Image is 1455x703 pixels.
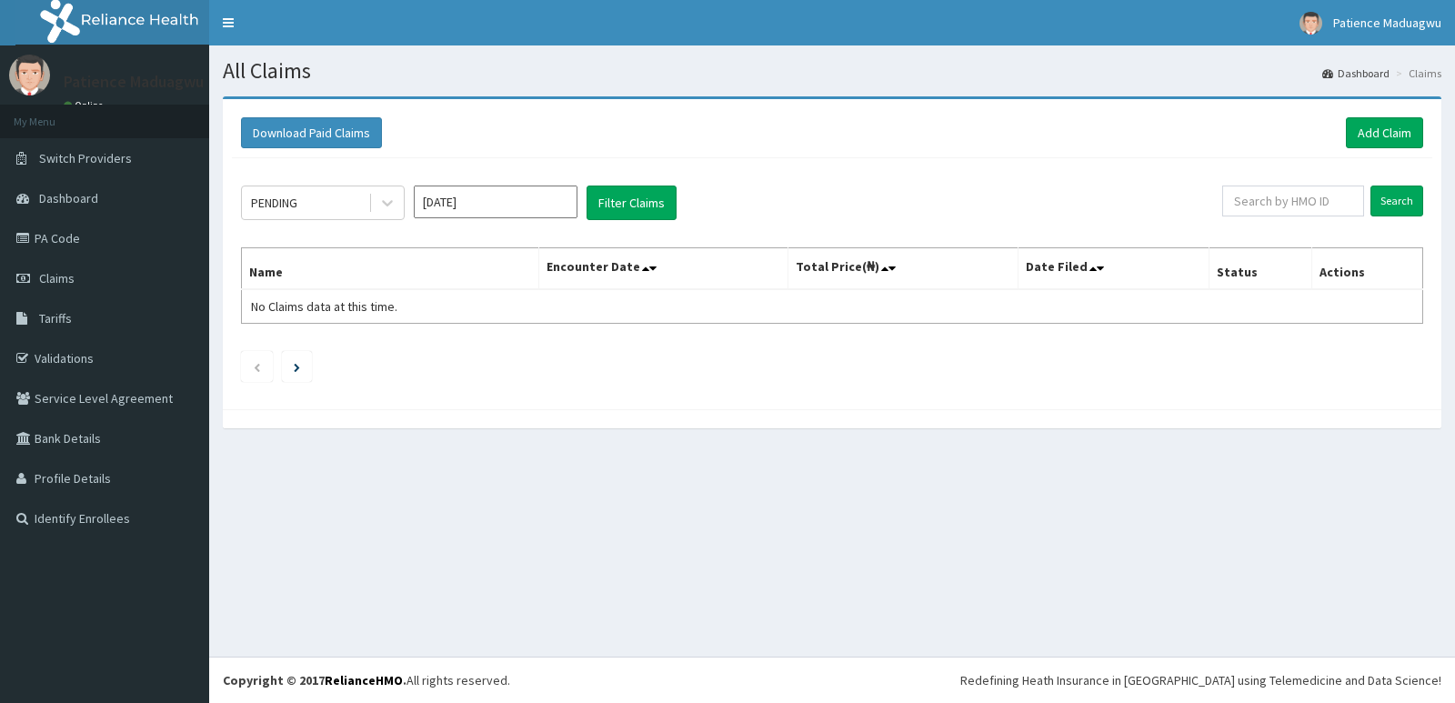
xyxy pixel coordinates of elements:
[960,671,1441,689] div: Redefining Heath Insurance in [GEOGRAPHIC_DATA] using Telemedicine and Data Science!
[1322,65,1390,81] a: Dashboard
[9,55,50,95] img: User Image
[39,270,75,286] span: Claims
[788,248,1018,290] th: Total Price(₦)
[414,186,577,218] input: Select Month and Year
[223,672,406,688] strong: Copyright © 2017 .
[1222,186,1365,216] input: Search by HMO ID
[294,358,300,375] a: Next page
[1391,65,1441,81] li: Claims
[241,117,382,148] button: Download Paid Claims
[39,150,132,166] span: Switch Providers
[1018,248,1209,290] th: Date Filed
[242,248,539,290] th: Name
[39,310,72,326] span: Tariffs
[1209,248,1311,290] th: Status
[223,59,1441,83] h1: All Claims
[1370,186,1423,216] input: Search
[251,298,397,315] span: No Claims data at this time.
[253,358,261,375] a: Previous page
[1299,12,1322,35] img: User Image
[209,657,1455,703] footer: All rights reserved.
[325,672,403,688] a: RelianceHMO
[1333,15,1441,31] span: Patience Maduagwu
[39,190,98,206] span: Dashboard
[539,248,788,290] th: Encounter Date
[1346,117,1423,148] a: Add Claim
[587,186,677,220] button: Filter Claims
[64,99,107,112] a: Online
[1311,248,1422,290] th: Actions
[64,74,204,90] p: Patience Maduagwu
[251,194,297,212] div: PENDING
